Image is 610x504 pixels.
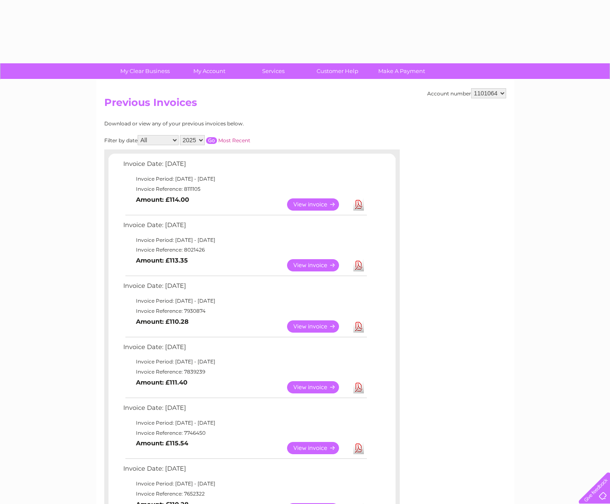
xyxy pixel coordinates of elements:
[121,280,368,296] td: Invoice Date: [DATE]
[121,402,368,418] td: Invoice Date: [DATE]
[353,320,364,333] a: Download
[121,357,368,367] td: Invoice Period: [DATE] - [DATE]
[104,135,326,145] div: Filter by date
[121,306,368,316] td: Invoice Reference: 7930874
[121,235,368,245] td: Invoice Period: [DATE] - [DATE]
[121,418,368,428] td: Invoice Period: [DATE] - [DATE]
[239,63,308,79] a: Services
[121,296,368,306] td: Invoice Period: [DATE] - [DATE]
[121,479,368,489] td: Invoice Period: [DATE] - [DATE]
[303,63,372,79] a: Customer Help
[121,245,368,255] td: Invoice Reference: 8021426
[287,381,349,393] a: View
[121,174,368,184] td: Invoice Period: [DATE] - [DATE]
[427,88,506,98] div: Account number
[121,367,368,377] td: Invoice Reference: 7839239
[353,259,364,271] a: Download
[353,442,364,454] a: Download
[136,196,189,203] b: Amount: £114.00
[104,97,506,113] h2: Previous Invoices
[104,121,326,127] div: Download or view any of your previous invoices below.
[121,489,368,499] td: Invoice Reference: 7652322
[121,341,368,357] td: Invoice Date: [DATE]
[121,428,368,438] td: Invoice Reference: 7746450
[174,63,244,79] a: My Account
[287,320,349,333] a: View
[353,198,364,211] a: Download
[218,137,250,144] a: Most Recent
[121,184,368,194] td: Invoice Reference: 8111105
[121,158,368,174] td: Invoice Date: [DATE]
[353,381,364,393] a: Download
[287,442,349,454] a: View
[136,379,187,386] b: Amount: £111.40
[110,63,180,79] a: My Clear Business
[121,463,368,479] td: Invoice Date: [DATE]
[367,63,436,79] a: Make A Payment
[287,198,349,211] a: View
[136,318,189,325] b: Amount: £110.28
[136,439,188,447] b: Amount: £115.54
[136,257,188,264] b: Amount: £113.35
[287,259,349,271] a: View
[121,219,368,235] td: Invoice Date: [DATE]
